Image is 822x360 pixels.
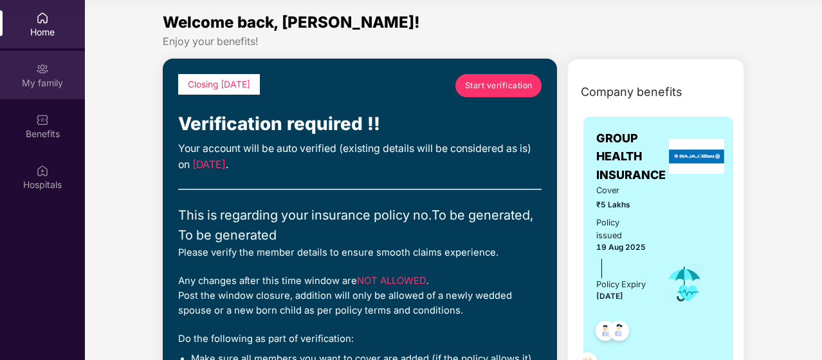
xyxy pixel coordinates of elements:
span: [DATE] [596,292,623,301]
div: Any changes after this time window are . Post the window closure, addition will only be allowed o... [178,274,542,319]
img: svg+xml;base64,PHN2ZyB3aWR0aD0iMjAiIGhlaWdodD0iMjAiIHZpZXdCb3g9IjAgMCAyMCAyMCIgZmlsbD0ibm9uZSIgeG... [36,62,49,75]
a: Start verification [455,74,542,97]
span: Cover [596,184,646,197]
div: This is regarding your insurance policy no. To be generated, To be generated [178,205,542,245]
div: Please verify the member details to ensure smooth claims experience. [178,245,542,260]
span: [DATE] [192,158,226,171]
img: svg+xml;base64,PHN2ZyBpZD0iSG9zcGl0YWxzIiB4bWxucz0iaHR0cDovL3d3dy53My5vcmcvMjAwMC9zdmciIHdpZHRoPS... [36,164,49,177]
span: Welcome back, [PERSON_NAME]! [163,13,420,32]
img: icon [664,263,706,305]
div: Do the following as part of verification: [178,332,542,346]
div: Enjoy your benefits! [163,35,744,48]
span: ₹5 Lakhs [596,199,646,211]
img: svg+xml;base64,PHN2ZyBpZD0iSG9tZSIgeG1sbnM9Imh0dHA6Ly93d3cudzMub3JnLzIwMDAvc3ZnIiB3aWR0aD0iMjAiIG... [36,12,49,24]
img: svg+xml;base64,PHN2ZyB4bWxucz0iaHR0cDovL3d3dy53My5vcmcvMjAwMC9zdmciIHdpZHRoPSI0OC45NDMiIGhlaWdodD... [603,317,635,348]
div: Verification required !! [178,110,542,138]
div: Policy issued [596,216,646,242]
div: Policy Expiry [596,278,646,291]
span: NOT ALLOWED [357,275,426,287]
span: Company benefits [581,83,682,101]
span: Closing [DATE] [188,79,250,90]
span: Start verification [465,79,533,91]
span: 19 Aug 2025 [596,243,646,252]
span: GROUP HEALTH INSURANCE [596,129,666,184]
img: svg+xml;base64,PHN2ZyBpZD0iQmVuZWZpdHMiIHhtbG5zPSJodHRwOi8vd3d3LnczLm9yZy8yMDAwL3N2ZyIgd2lkdGg9Ij... [36,113,49,126]
div: Your account will be auto verified (existing details will be considered as is) on . [178,141,542,173]
img: svg+xml;base64,PHN2ZyB4bWxucz0iaHR0cDovL3d3dy53My5vcmcvMjAwMC9zdmciIHdpZHRoPSI0OC45NDMiIGhlaWdodD... [590,317,621,348]
img: insurerLogo [669,139,724,174]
